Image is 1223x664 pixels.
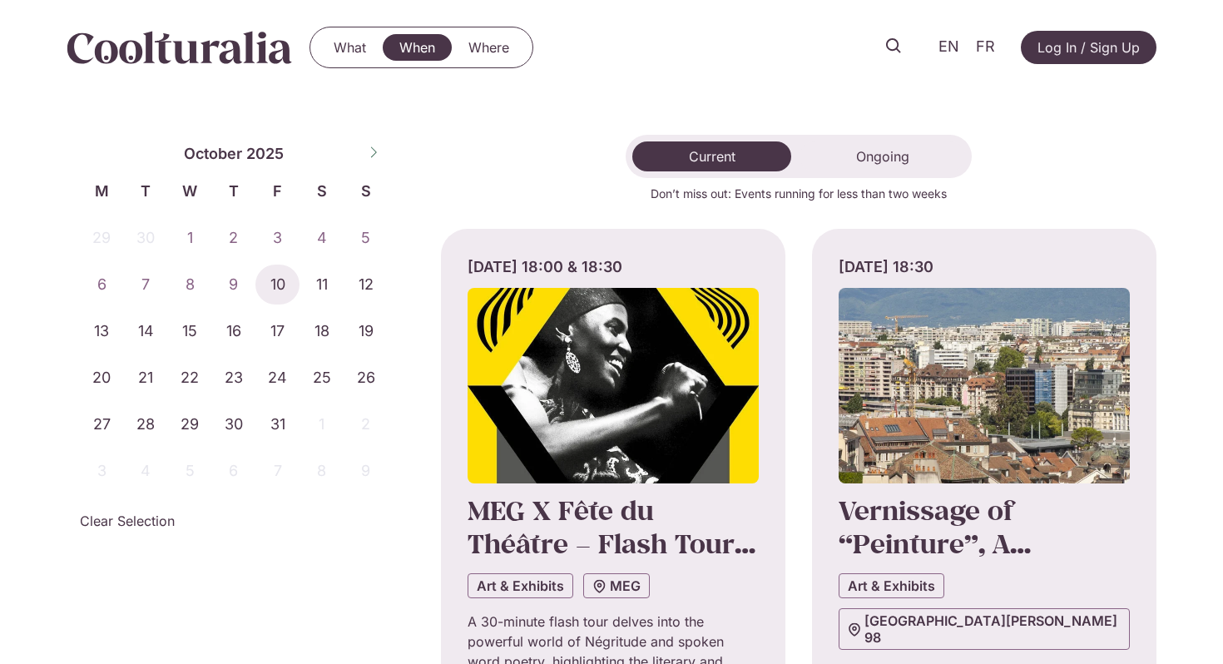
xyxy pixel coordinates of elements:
[300,265,344,305] span: October 11, 2025
[300,180,344,202] span: S
[839,573,944,598] a: Art & Exhibits
[168,265,212,305] span: October 8, 2025
[317,34,526,61] nav: Menu
[344,180,388,202] span: S
[468,288,759,483] img: Coolturalia - MEG X Fête du Théâtre – Visite flash : Quelle est la puissance de la parole?
[689,148,735,165] span: Current
[255,404,300,444] span: October 31, 2025
[441,185,1156,202] p: Don’t miss out: Events running for less than two weeks
[168,180,212,202] span: W
[80,511,175,531] a: Clear Selection
[124,180,168,202] span: T
[930,35,968,59] a: EN
[344,265,388,305] span: October 12, 2025
[124,404,168,444] span: October 28, 2025
[212,358,256,398] span: October 23, 2025
[168,311,212,351] span: October 15, 2025
[80,180,124,202] span: M
[255,311,300,351] span: October 17, 2025
[246,142,284,165] span: 2025
[839,288,1130,483] img: Coolturalia - Vernissage de Peinture, une œuvre temporaire de Tayeb Kendouci
[255,265,300,305] span: October 10, 2025
[300,218,344,258] span: October 4, 2025
[212,311,256,351] span: October 16, 2025
[80,311,124,351] span: October 13, 2025
[300,404,344,444] span: November 1, 2025
[212,180,256,202] span: T
[468,255,759,278] div: [DATE] 18:00 & 18:30
[255,451,300,491] span: November 7, 2025
[344,218,388,258] span: October 5, 2025
[383,34,452,61] a: When
[212,404,256,444] span: October 30, 2025
[168,218,212,258] span: October 1, 2025
[344,404,388,444] span: November 2, 2025
[80,404,124,444] span: October 27, 2025
[468,493,755,595] a: MEG X Fête du Théâtre – Flash Tour: The Power of Words
[168,358,212,398] span: October 22, 2025
[255,358,300,398] span: October 24, 2025
[124,358,168,398] span: October 21, 2025
[1037,37,1140,57] span: Log In / Sign Up
[300,311,344,351] span: October 18, 2025
[583,573,650,598] a: MEG
[80,265,124,305] span: October 6, 2025
[839,255,1130,278] div: [DATE] 18:30
[255,218,300,258] span: October 3, 2025
[124,451,168,491] span: November 4, 2025
[300,451,344,491] span: November 8, 2025
[124,265,168,305] span: October 7, 2025
[856,148,909,165] span: Ongoing
[317,34,383,61] a: What
[255,180,300,202] span: F
[124,311,168,351] span: October 14, 2025
[839,608,1130,650] a: [GEOGRAPHIC_DATA][PERSON_NAME] 98
[976,38,995,56] span: FR
[468,573,573,598] a: Art & Exhibits
[168,451,212,491] span: November 5, 2025
[1021,31,1156,64] a: Log In / Sign Up
[344,358,388,398] span: October 26, 2025
[968,35,1003,59] a: FR
[212,451,256,491] span: November 6, 2025
[184,142,242,165] span: October
[124,218,168,258] span: September 30, 2025
[344,451,388,491] span: November 9, 2025
[80,358,124,398] span: October 20, 2025
[452,34,526,61] a: Where
[168,404,212,444] span: October 29, 2025
[300,358,344,398] span: October 25, 2025
[212,265,256,305] span: October 9, 2025
[212,218,256,258] span: October 2, 2025
[344,311,388,351] span: October 19, 2025
[80,451,124,491] span: November 3, 2025
[80,218,124,258] span: September 29, 2025
[938,38,959,56] span: EN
